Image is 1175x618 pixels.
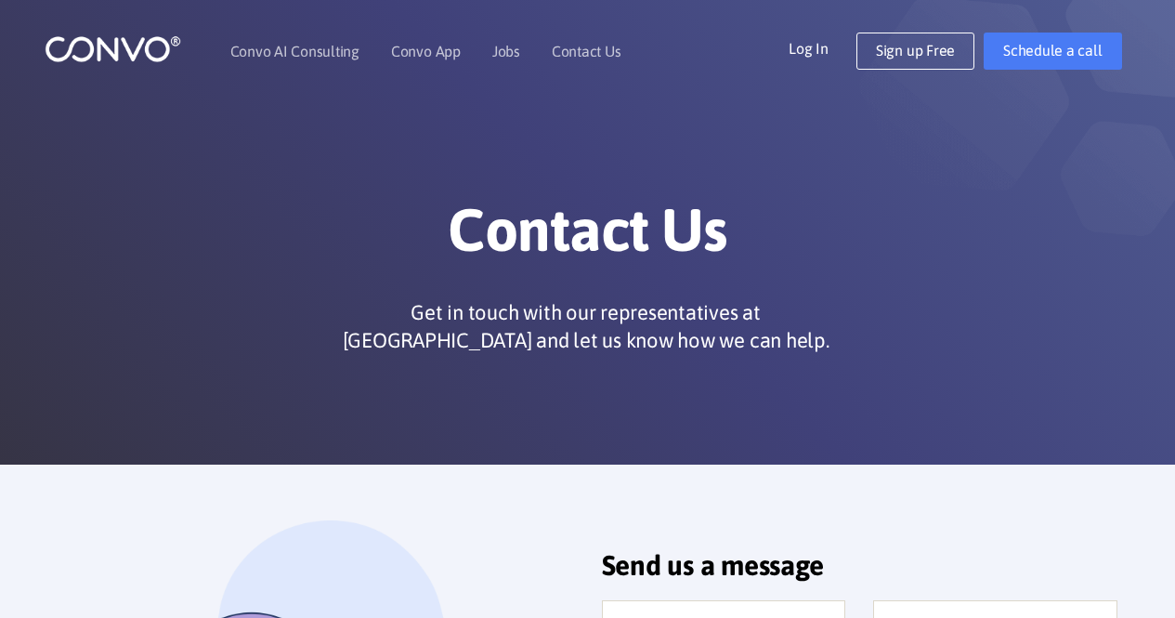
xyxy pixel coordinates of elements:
a: Schedule a call [984,33,1121,70]
a: Contact Us [552,44,621,59]
h2: Send us a message [602,548,1117,596]
img: logo_1.png [45,34,181,63]
a: Jobs [492,44,520,59]
a: Log In [789,33,856,62]
p: Get in touch with our representatives at [GEOGRAPHIC_DATA] and let us know how we can help. [335,298,837,354]
h1: Contact Us [72,194,1103,280]
a: Convo App [391,44,461,59]
a: Convo AI Consulting [230,44,359,59]
a: Sign up Free [856,33,974,70]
